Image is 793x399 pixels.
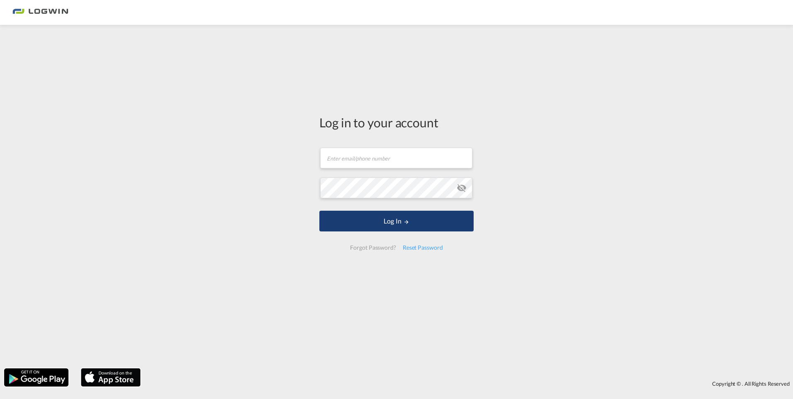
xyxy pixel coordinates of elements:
button: LOGIN [319,211,474,231]
input: Enter email/phone number [320,148,472,168]
img: apple.png [80,367,141,387]
div: Reset Password [399,240,446,255]
div: Log in to your account [319,114,474,131]
div: Forgot Password? [347,240,399,255]
md-icon: icon-eye-off [457,183,467,193]
img: bc73a0e0d8c111efacd525e4c8ad7d32.png [12,3,68,22]
img: google.png [3,367,69,387]
div: Copyright © . All Rights Reserved [145,377,793,391]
